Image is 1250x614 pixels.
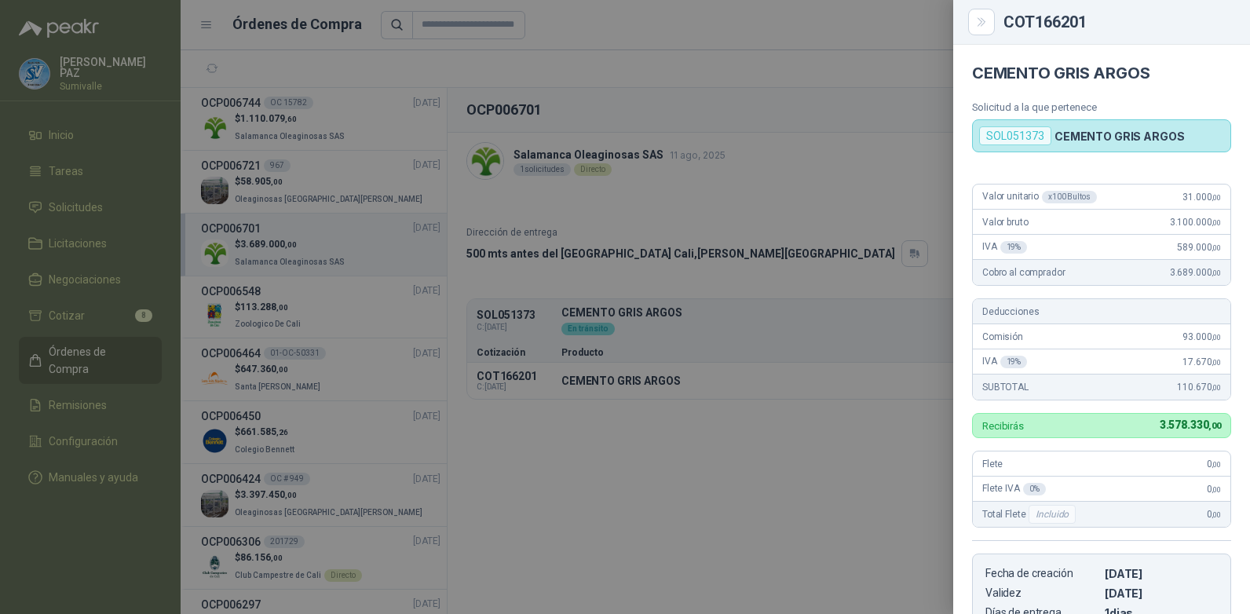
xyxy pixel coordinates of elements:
div: 19 % [1000,356,1028,368]
span: SUBTOTAL [982,382,1029,393]
div: 0 % [1023,483,1046,495]
span: Flete IVA [982,483,1046,495]
span: 3.100.000 [1170,217,1221,228]
span: ,00 [1212,218,1221,227]
div: 19 % [1000,241,1028,254]
span: Valor unitario [982,191,1097,203]
p: Recibirás [982,421,1024,431]
span: 0 [1207,509,1221,520]
span: ,00 [1212,383,1221,392]
span: Comisión [982,331,1023,342]
p: Fecha de creación [985,567,1098,580]
div: COT166201 [1003,14,1231,30]
span: 110.670 [1177,382,1221,393]
p: Solicitud a la que pertenece [972,101,1231,113]
span: ,00 [1208,421,1221,431]
p: [DATE] [1105,587,1218,600]
p: [DATE] [1105,567,1218,580]
span: IVA [982,356,1027,368]
p: CEMENTO GRIS ARGOS [1054,130,1184,143]
span: 589.000 [1177,242,1221,253]
div: x 100 Bultos [1042,191,1097,203]
h4: CEMENTO GRIS ARGOS [972,64,1231,82]
span: ,00 [1212,193,1221,202]
span: Total Flete [982,505,1079,524]
span: ,00 [1212,269,1221,277]
span: IVA [982,241,1027,254]
span: Valor bruto [982,217,1028,228]
span: Deducciones [982,306,1039,317]
span: 0 [1207,484,1221,495]
div: Incluido [1029,505,1076,524]
span: ,00 [1212,510,1221,519]
span: ,00 [1212,243,1221,252]
span: 93.000 [1182,331,1221,342]
div: SOL051373 [979,126,1051,145]
p: Validez [985,587,1098,600]
span: 31.000 [1182,192,1221,203]
span: 3.689.000 [1170,267,1221,278]
span: Flete [982,459,1003,470]
button: Close [972,13,991,31]
span: ,00 [1212,358,1221,367]
span: Cobro al comprador [982,267,1065,278]
span: ,00 [1212,333,1221,342]
span: ,00 [1212,485,1221,494]
span: ,00 [1212,460,1221,469]
span: 17.670 [1182,356,1221,367]
span: 3.578.330 [1160,418,1221,431]
span: 0 [1207,459,1221,470]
